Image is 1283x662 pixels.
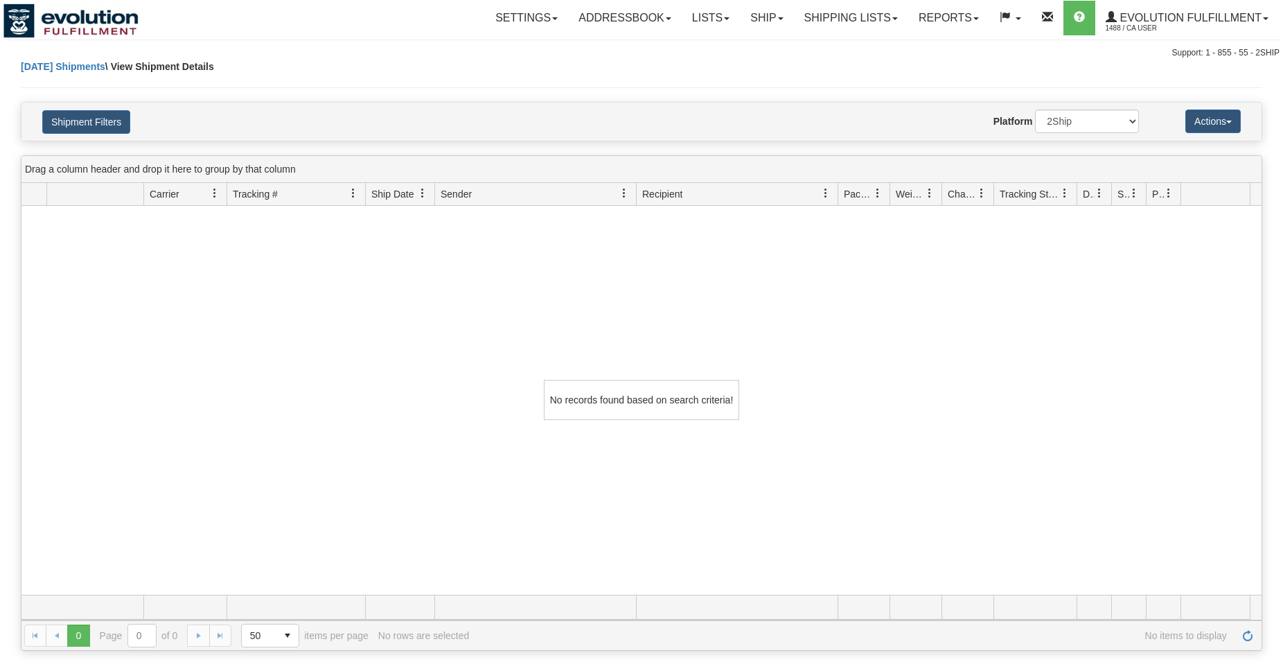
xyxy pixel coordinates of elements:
[1095,1,1279,35] a: Evolution Fulfillment 1488 / CA User
[203,182,227,205] a: Carrier filter column settings
[866,182,890,205] a: Packages filter column settings
[1157,182,1180,205] a: Pickup Status filter column settings
[342,182,365,205] a: Tracking # filter column settings
[1088,182,1111,205] a: Delivery Status filter column settings
[1000,187,1060,201] span: Tracking Status
[544,380,739,420] div: No records found based on search criteria!
[1117,12,1262,24] span: Evolution Fulfillment
[21,61,105,72] a: [DATE] Shipments
[642,187,682,201] span: Recipient
[1185,110,1241,133] button: Actions
[67,625,89,647] span: Page 0
[918,182,941,205] a: Weight filter column settings
[1152,187,1164,201] span: Pickup Status
[241,624,299,647] span: Page sizes drop down
[970,182,993,205] a: Charge filter column settings
[485,1,568,35] a: Settings
[1106,21,1210,35] span: 1488 / CA User
[1083,187,1095,201] span: Delivery Status
[150,187,179,201] span: Carrier
[682,1,740,35] a: Lists
[612,182,636,205] a: Sender filter column settings
[1122,182,1146,205] a: Shipment Issues filter column settings
[740,1,793,35] a: Ship
[1237,625,1259,647] a: Refresh
[993,114,1033,128] label: Platform
[479,630,1227,641] span: No items to display
[908,1,989,35] a: Reports
[814,182,838,205] a: Recipient filter column settings
[42,110,130,134] button: Shipment Filters
[794,1,908,35] a: Shipping lists
[250,629,268,643] span: 50
[441,187,472,201] span: Sender
[371,187,414,201] span: Ship Date
[3,3,139,38] img: logo1488.jpg
[411,182,434,205] a: Ship Date filter column settings
[21,156,1262,183] div: grid grouping header
[378,630,470,641] div: No rows are selected
[948,187,977,201] span: Charge
[1251,260,1282,401] iframe: chat widget
[896,187,925,201] span: Weight
[3,47,1280,59] div: Support: 1 - 855 - 55 - 2SHIP
[568,1,682,35] a: Addressbook
[233,187,278,201] span: Tracking #
[844,187,873,201] span: Packages
[105,61,214,72] span: \ View Shipment Details
[241,624,369,647] span: items per page
[1117,187,1129,201] span: Shipment Issues
[100,624,178,647] span: Page of 0
[276,625,299,647] span: select
[1053,182,1077,205] a: Tracking Status filter column settings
